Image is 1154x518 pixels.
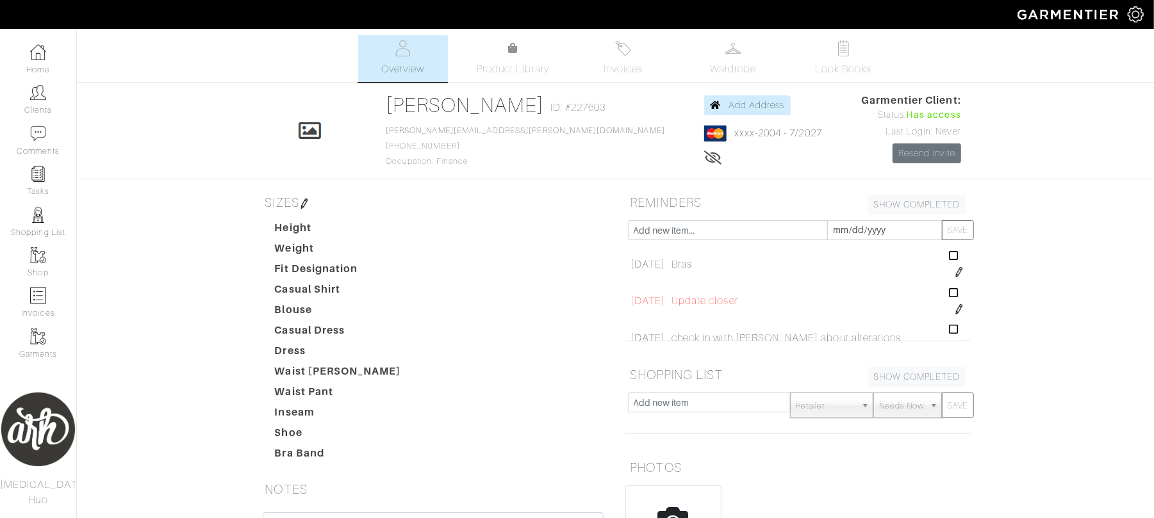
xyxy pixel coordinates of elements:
[265,364,411,384] dt: Waist [PERSON_NAME]
[30,287,46,304] img: orders-icon-0abe47150d42831381b5fb84f609e132dff9fe21cb692f30cb5eec754e2cba89.png
[861,108,961,122] div: Status:
[861,93,961,108] span: Garmentier Client:
[386,126,665,135] a: [PERSON_NAME][EMAIL_ADDRESS][PERSON_NAME][DOMAIN_NAME]
[604,61,643,77] span: Invoices
[625,362,971,387] h5: SHOPPING LIST
[615,40,631,56] img: orders-27d20c2124de7fd6de4e0e44c1d41de31381a507db9b33961299e4e07d508b8c.svg
[381,61,424,77] span: Overview
[796,393,856,419] span: Retailer
[954,304,964,314] img: pen-cf24a1663064a2ec1b9c1bd2387e9de7a2fa800b781884d57f21acf72779bad2.png
[395,40,411,56] img: basicinfo-40fd8af6dae0f16599ec9e87c0ef1c0a1fdea2edbe929e3d69a839185d80c458.svg
[30,166,46,182] img: reminder-icon-8004d30b9f0a5d33ae49ab947aed9ed385cf756f9e5892f1edd6e32f2345188e.png
[299,198,309,209] img: pen-cf24a1663064a2ec1b9c1bd2387e9de7a2fa800b781884d57f21acf72779bad2.png
[265,446,411,466] dt: Bra Band
[906,108,961,122] span: Has access
[861,125,961,139] div: Last Login: Never
[265,425,411,446] dt: Shoe
[710,61,756,77] span: Wardrobe
[386,93,544,117] a: [PERSON_NAME]
[265,323,411,343] dt: Casual Dress
[836,40,852,56] img: todo-9ac3debb85659649dc8f770b8b6100bb5dab4b48dedcbae339e5042a72dfd3cc.svg
[704,125,727,142] img: mastercard-2c98a0d54659f76b027c6839bea21931c3e23d06ea5b2b5660056f2e14d2f154.png
[704,95,791,115] a: Add Address
[468,41,558,77] a: Product Library
[689,35,779,82] a: Wardrobe
[725,40,741,56] img: wardrobe-487a4870c1b7c33e795ec22d11cfc2ed9d08956e64fb3008fe2437562e282088.svg
[628,220,828,240] input: Add new item...
[729,100,785,110] span: Add Address
[954,267,964,277] img: pen-cf24a1663064a2ec1b9c1bd2387e9de7a2fa800b781884d57f21acf72779bad2.png
[260,476,606,502] h5: NOTES
[734,127,822,139] a: xxxx-2004 - 7/2027
[954,341,964,351] img: pen-cf24a1663064a2ec1b9c1bd2387e9de7a2fa800b781884d57f21acf72779bad2.png
[265,343,411,364] dt: Dress
[815,61,872,77] span: Look Books
[893,143,961,163] a: Resend Invite
[265,241,411,261] dt: Weight
[631,330,665,346] span: [DATE]
[672,330,901,346] span: check in with [PERSON_NAME] about alterations
[942,220,974,240] button: SAVE
[30,125,46,142] img: comment-icon-a0a6a9ef722e966f86d9cbdc48e553b5cf19dbc54f86b18d962a5391bc8f6eb6.png
[868,195,966,214] a: SHOW COMPLETED
[30,207,46,223] img: stylists-icon-eb353228a002819b7ec25b43dbf5f0378dd9e0616d9560372ff212230b889e62.png
[625,455,971,480] h5: PHOTOS
[550,100,606,115] span: ID: #227603
[799,35,889,82] a: Look Books
[625,190,971,215] h5: REMINDERS
[265,261,411,282] dt: Fit Designation
[1128,6,1144,22] img: gear-icon-white-bd11855cb880d31180b6d7d6211b90ccbf57a29d726f0c71d8c61bd08dd39cc2.png
[631,257,665,272] span: [DATE]
[265,302,411,323] dt: Blouse
[1011,3,1128,26] img: garmentier-logo-header-white-b43fb05a5012e4ada735d5af1a66efaba907eab6374d6393d1fbf88cb4ef424d.png
[30,85,46,101] img: clients-icon-6bae9207a08558b7cb47a8932f037763ab4055f8c8b6bfacd5dc20c3e0201464.png
[631,293,665,309] span: [DATE]
[868,367,966,387] a: SHOW COMPLETED
[477,61,549,77] span: Product Library
[358,35,448,82] a: Overview
[879,393,924,419] span: Needs Now
[30,328,46,344] img: garments-icon-b7da505a4dc4fd61783c78ac3ca0ef83fa9d6f193b1c9dc38574b1d14d53ca28.png
[260,190,606,215] h5: SIZES
[386,126,665,166] span: [PHONE_NUMBER] Occupation: Finance
[672,257,692,272] span: Bras
[942,393,974,418] button: SAVE
[265,282,411,302] dt: Casual Shirt
[30,247,46,263] img: garments-icon-b7da505a4dc4fd61783c78ac3ca0ef83fa9d6f193b1c9dc38574b1d14d53ca28.png
[628,393,791,412] input: Add new item
[30,44,46,60] img: dashboard-icon-dbcd8f5a0b271acd01030246c82b418ddd0df26cd7fceb0bd07c9910d44c42f6.png
[265,220,411,241] dt: Height
[579,35,668,82] a: Invoices
[672,293,738,309] span: Update closer
[265,384,411,405] dt: Waist Pant
[265,405,411,425] dt: Inseam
